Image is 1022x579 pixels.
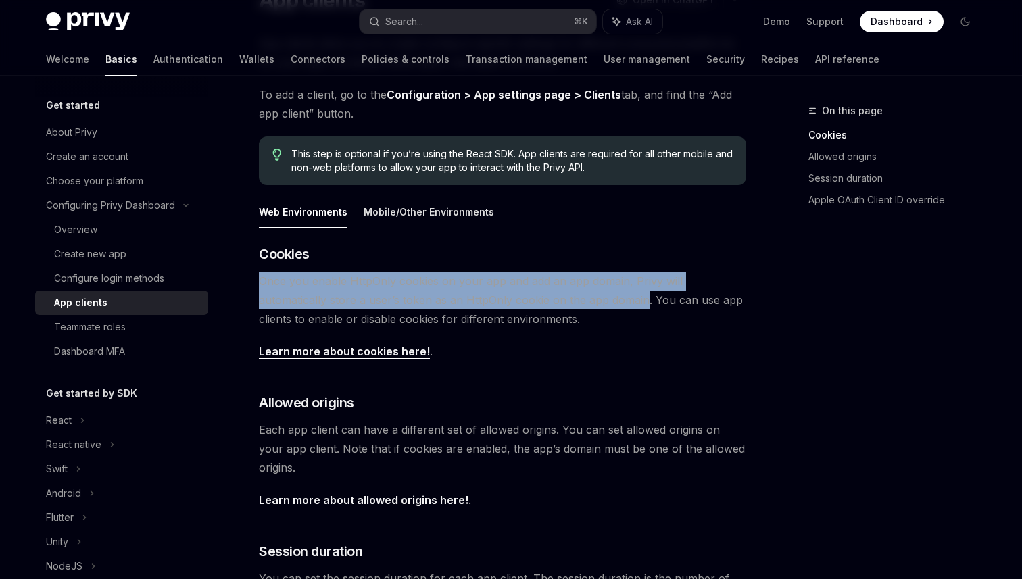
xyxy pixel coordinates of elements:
a: Recipes [761,43,799,76]
div: About Privy [46,124,97,141]
a: Transaction management [466,43,587,76]
span: Each app client can have a different set of allowed origins. You can set allowed origins on your ... [259,420,746,477]
a: Create an account [35,145,208,169]
span: Allowed origins [259,393,354,412]
div: Create an account [46,149,128,165]
button: Ask AI [603,9,662,34]
div: React [46,412,72,428]
div: Flutter [46,509,74,526]
span: To add a client, go to the tab, and find the “Add app client” button. [259,85,746,123]
div: Configure login methods [54,270,164,286]
a: Learn more about cookies here! [259,345,430,359]
div: Search... [385,14,423,30]
h5: Get started by SDK [46,385,137,401]
span: Dashboard [871,15,923,28]
a: Configure login methods [35,266,208,291]
button: Toggle dark mode [954,11,976,32]
h5: Get started [46,97,100,114]
div: Configuring Privy Dashboard [46,197,175,213]
a: Session duration [808,168,987,189]
a: Configuration > App settings page > Clients [387,88,621,102]
a: Security [706,43,745,76]
div: Overview [54,222,97,238]
a: Teammate roles [35,315,208,339]
button: Mobile/Other Environments [364,196,494,228]
a: Learn more about allowed origins here! [259,493,468,507]
div: Unity [46,534,68,550]
a: User management [604,43,690,76]
div: NodeJS [46,558,82,574]
div: React native [46,436,101,453]
span: . [259,342,746,361]
div: Teammate roles [54,319,126,335]
svg: Tip [272,149,282,161]
a: Choose your platform [35,169,208,193]
a: API reference [815,43,879,76]
a: Create new app [35,242,208,266]
a: Authentication [153,43,223,76]
button: Search...⌘K [360,9,596,34]
span: This step is optional if you’re using the React SDK. App clients are required for all other mobil... [291,147,733,174]
span: On this page [822,103,883,119]
a: Wallets [239,43,274,76]
a: Cookies [808,124,987,146]
span: . [259,490,746,509]
span: Once you enable HttpOnly cookies on your app and add an app domain, Privy will automatically stor... [259,272,746,328]
a: Allowed origins [808,146,987,168]
img: dark logo [46,12,130,31]
a: About Privy [35,120,208,145]
span: Ask AI [626,15,653,28]
div: Create new app [54,246,126,262]
a: Overview [35,218,208,242]
div: Swift [46,461,68,477]
a: Support [806,15,844,28]
div: App clients [54,295,107,311]
a: Policies & controls [362,43,449,76]
div: Dashboard MFA [54,343,125,359]
span: Session duration [259,542,362,561]
a: Welcome [46,43,89,76]
a: Dashboard MFA [35,339,208,363]
button: Web Environments [259,196,347,228]
a: Demo [763,15,790,28]
div: Choose your platform [46,173,143,189]
span: ⌘ K [574,16,588,27]
a: Basics [105,43,137,76]
a: Apple OAuth Client ID override [808,189,987,211]
a: Dashboard [860,11,944,32]
div: Android [46,485,81,501]
a: App clients [35,291,208,315]
a: Connectors [291,43,345,76]
span: Cookies [259,245,310,263]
